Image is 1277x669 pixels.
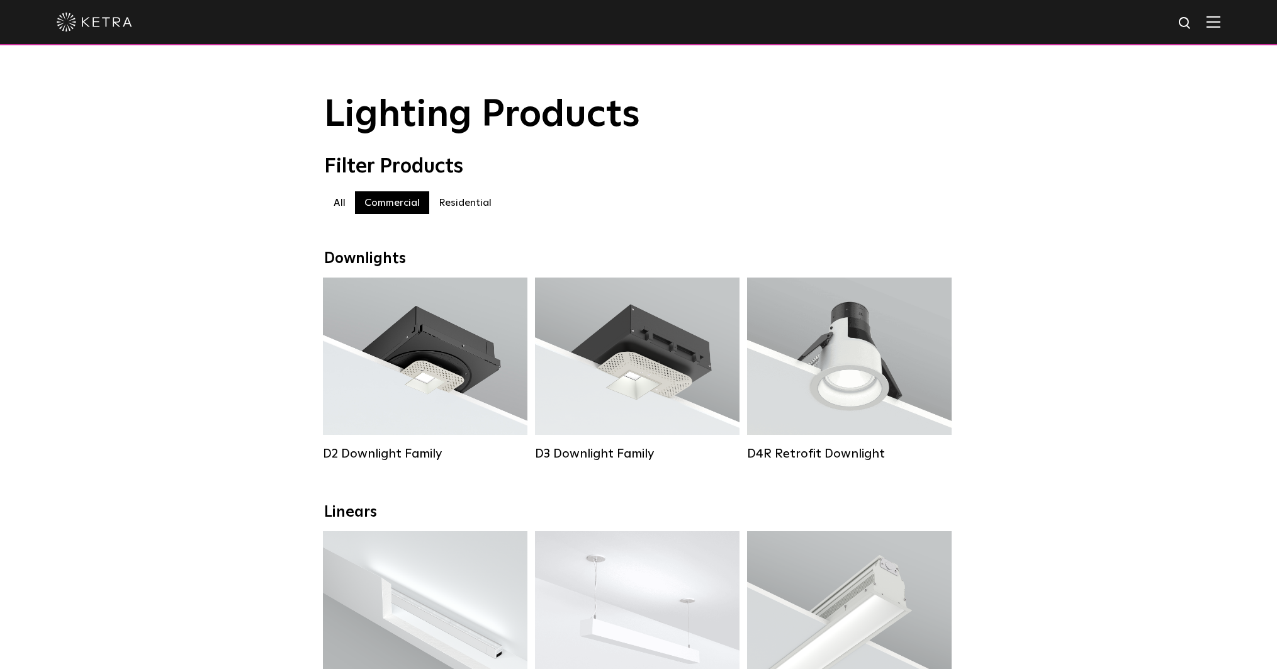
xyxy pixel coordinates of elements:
[1207,16,1220,28] img: Hamburger%20Nav.svg
[535,446,740,461] div: D3 Downlight Family
[747,278,952,461] a: D4R Retrofit Downlight Lumen Output:800Colors:White / BlackBeam Angles:15° / 25° / 40° / 60°Watta...
[355,191,429,214] label: Commercial
[324,96,640,134] span: Lighting Products
[57,13,132,31] img: ketra-logo-2019-white
[1178,16,1193,31] img: search icon
[323,446,527,461] div: D2 Downlight Family
[747,446,952,461] div: D4R Retrofit Downlight
[323,278,527,461] a: D2 Downlight Family Lumen Output:1200Colors:White / Black / Gloss Black / Silver / Bronze / Silve...
[324,155,954,179] div: Filter Products
[535,278,740,461] a: D3 Downlight Family Lumen Output:700 / 900 / 1100Colors:White / Black / Silver / Bronze / Paintab...
[324,250,954,268] div: Downlights
[429,191,501,214] label: Residential
[324,503,954,522] div: Linears
[324,191,355,214] label: All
